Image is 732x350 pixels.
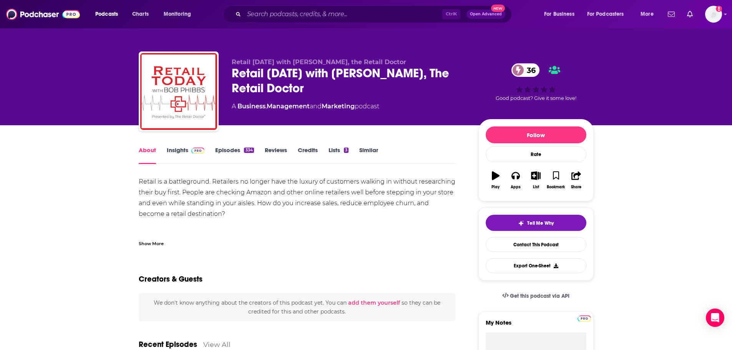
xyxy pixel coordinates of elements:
[566,166,586,194] button: Share
[705,6,722,23] img: User Profile
[154,299,440,315] span: We don't know anything about the creators of this podcast yet . You can so they can be credited f...
[496,95,576,101] span: Good podcast? Give it some love!
[511,185,521,189] div: Apps
[684,8,696,21] a: Show notifications dropdown
[578,314,591,322] a: Pro website
[539,8,584,20] button: open menu
[215,146,254,164] a: Episodes334
[230,5,519,23] div: Search podcasts, credits, & more...
[546,166,566,194] button: Bookmark
[716,6,722,12] svg: Add a profile image
[486,258,586,273] button: Export One-Sheet
[132,9,149,20] span: Charts
[486,215,586,231] button: tell me why sparkleTell Me Why
[486,319,586,332] label: My Notes
[526,166,546,194] button: List
[95,9,118,20] span: Podcasts
[232,102,379,111] div: A podcast
[486,166,506,194] button: Play
[582,8,635,20] button: open menu
[158,8,201,20] button: open menu
[6,7,80,22] img: Podchaser - Follow, Share and Rate Podcasts
[167,146,205,164] a: InsightsPodchaser Pro
[344,148,349,153] div: 3
[705,6,722,23] button: Show profile menu
[244,8,442,20] input: Search podcasts, credits, & more...
[266,103,267,110] span: ,
[322,103,355,110] a: Marketing
[706,309,724,327] div: Open Intercom Messenger
[466,10,505,19] button: Open AdvancedNew
[571,185,581,189] div: Share
[518,220,524,226] img: tell me why sparkle
[578,315,591,322] img: Podchaser Pro
[265,146,287,164] a: Reviews
[486,146,586,162] div: Rate
[519,63,539,77] span: 36
[329,146,349,164] a: Lists3
[359,146,378,164] a: Similar
[127,8,153,20] a: Charts
[164,9,191,20] span: Monitoring
[641,9,654,20] span: More
[705,6,722,23] span: Logged in as Marketing09
[587,9,624,20] span: For Podcasters
[348,300,400,306] button: add them yourself
[478,58,594,106] div: 36Good podcast? Give it some love!
[486,237,586,252] a: Contact This Podcast
[635,8,663,20] button: open menu
[191,148,205,154] img: Podchaser Pro
[139,274,203,284] h2: Creators & Guests
[267,103,310,110] a: Management
[510,293,569,299] span: Get this podcast via API
[237,103,266,110] a: Business
[544,9,574,20] span: For Business
[496,287,576,305] a: Get this podcast via API
[310,103,322,110] span: and
[506,166,526,194] button: Apps
[140,53,217,130] img: Retail Today with Bob Phibbs, The Retail Doctor
[491,185,500,189] div: Play
[203,340,231,348] a: View All
[533,185,539,189] div: List
[442,9,460,19] span: Ctrl K
[491,5,505,12] span: New
[139,340,197,349] a: Recent Episodes
[470,12,502,16] span: Open Advanced
[665,8,678,21] a: Show notifications dropdown
[527,220,554,226] span: Tell Me Why
[547,185,565,189] div: Bookmark
[139,146,156,164] a: About
[244,148,254,153] div: 334
[90,8,128,20] button: open menu
[232,58,406,66] span: Retail [DATE] with [PERSON_NAME], the Retail Doctor
[511,63,539,77] a: 36
[298,146,318,164] a: Credits
[486,126,586,143] button: Follow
